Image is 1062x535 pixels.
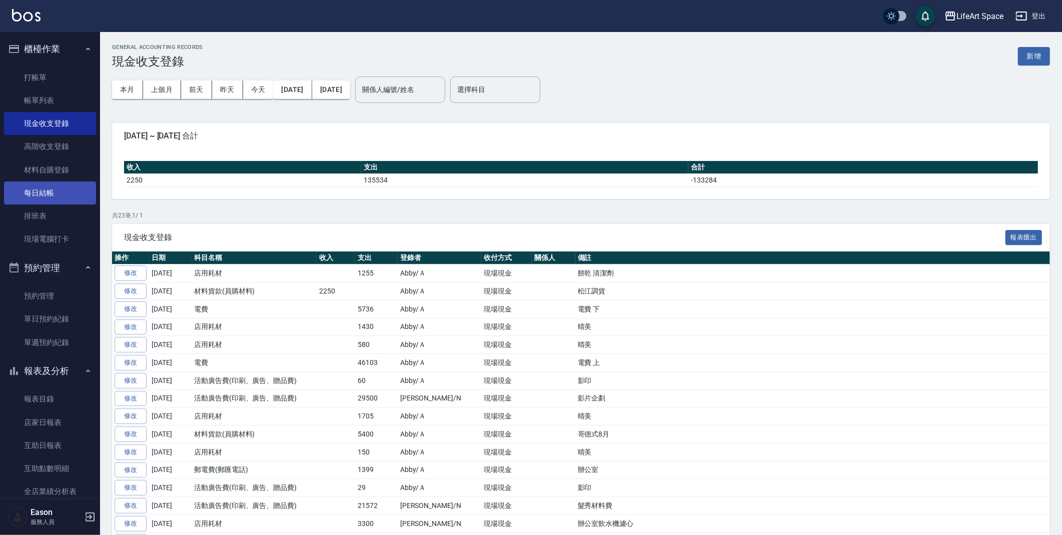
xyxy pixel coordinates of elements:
td: 現場現金 [481,443,532,461]
td: 現場現金 [481,371,532,389]
td: [DATE] [149,407,192,425]
td: 店用耗材 [192,336,317,354]
td: Abby/Ａ [398,425,481,443]
a: 修改 [115,480,147,495]
a: 修改 [115,283,147,299]
td: Abby/Ａ [398,336,481,354]
td: 現場現金 [481,514,532,532]
th: 合計 [688,161,1038,174]
a: 店家日報表 [4,411,96,434]
td: 郵電費(郵匯電話) [192,461,317,479]
th: 操作 [112,251,149,264]
td: [DATE] [149,371,192,389]
button: LifeArt Space [940,6,1007,26]
td: 60 [355,371,398,389]
span: 現金收支登錄 [124,232,1005,242]
td: [DATE] [149,318,192,336]
td: 電費 [192,354,317,372]
td: [DATE] [149,514,192,532]
td: 1430 [355,318,398,336]
td: 現場現金 [481,282,532,300]
td: [DATE] [149,443,192,461]
td: 5400 [355,425,398,443]
td: 現場現金 [481,497,532,515]
th: 日期 [149,251,192,264]
td: 材料貨款(員購材料) [192,425,317,443]
td: [DATE] [149,479,192,497]
td: 21572 [355,497,398,515]
a: 修改 [115,337,147,352]
td: 150 [355,443,398,461]
td: 1705 [355,407,398,425]
a: 預約管理 [4,284,96,307]
a: 互助點數明細 [4,457,96,480]
td: [DATE] [149,389,192,407]
td: Abby/Ａ [398,318,481,336]
a: 每日結帳 [4,181,96,204]
td: Abby/Ａ [398,407,481,425]
td: 晴美 [575,407,1050,425]
td: [DATE] [149,264,192,282]
td: [PERSON_NAME]/N [398,514,481,532]
td: [DATE] [149,336,192,354]
td: 580 [355,336,398,354]
td: 現場現金 [481,407,532,425]
td: Abby/Ａ [398,300,481,318]
td: 現場現金 [481,461,532,479]
p: 服務人員 [31,517,82,526]
td: Abby/Ａ [398,282,481,300]
td: 46103 [355,354,398,372]
th: 科目名稱 [192,251,317,264]
td: Abby/Ａ [398,479,481,497]
td: 現場現金 [481,336,532,354]
td: 晴美 [575,318,1050,336]
td: 2250 [317,282,355,300]
td: 店用耗材 [192,407,317,425]
td: 影片企劃 [575,389,1050,407]
button: 上個月 [143,80,181,99]
td: [DATE] [149,461,192,479]
th: 支出 [361,161,688,174]
a: 修改 [115,444,147,460]
td: 店用耗材 [192,318,317,336]
a: 單週預約紀錄 [4,331,96,354]
td: Abby/Ａ [398,371,481,389]
div: LifeArt Space [956,10,1003,22]
th: 登錄者 [398,251,481,264]
a: 修改 [115,355,147,370]
th: 收入 [124,161,361,174]
td: 辦公室飲水機濾心 [575,514,1050,532]
td: 活動廣告費(印刷、廣告、贈品費) [192,497,317,515]
a: 打帳單 [4,66,96,89]
td: Abby/Ａ [398,461,481,479]
a: 現場電腦打卡 [4,227,96,250]
td: 現場現金 [481,264,532,282]
td: 電費 下 [575,300,1050,318]
button: 報表及分析 [4,358,96,384]
td: Abby/Ａ [398,443,481,461]
td: 現場現金 [481,300,532,318]
th: 收入 [317,251,355,264]
td: 電費 [192,300,317,318]
span: [DATE] ~ [DATE] 合計 [124,131,1038,141]
td: [DATE] [149,425,192,443]
a: 材料自購登錄 [4,158,96,181]
a: 帳單列表 [4,89,96,112]
td: 1399 [355,461,398,479]
td: 哥德式8月 [575,425,1050,443]
td: 5736 [355,300,398,318]
th: 關係人 [532,251,575,264]
th: 備註 [575,251,1050,264]
a: 新增 [1018,51,1050,60]
td: 1255 [355,264,398,282]
button: 報表匯出 [1005,230,1042,245]
td: 現場現金 [481,425,532,443]
td: 影印 [575,479,1050,497]
td: [DATE] [149,497,192,515]
td: 現場現金 [481,318,532,336]
th: 收付方式 [481,251,532,264]
button: 前天 [181,80,212,99]
button: 登出 [1011,7,1050,25]
a: 高階收支登錄 [4,135,96,158]
td: 活動廣告費(印刷、廣告、贈品費) [192,371,317,389]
